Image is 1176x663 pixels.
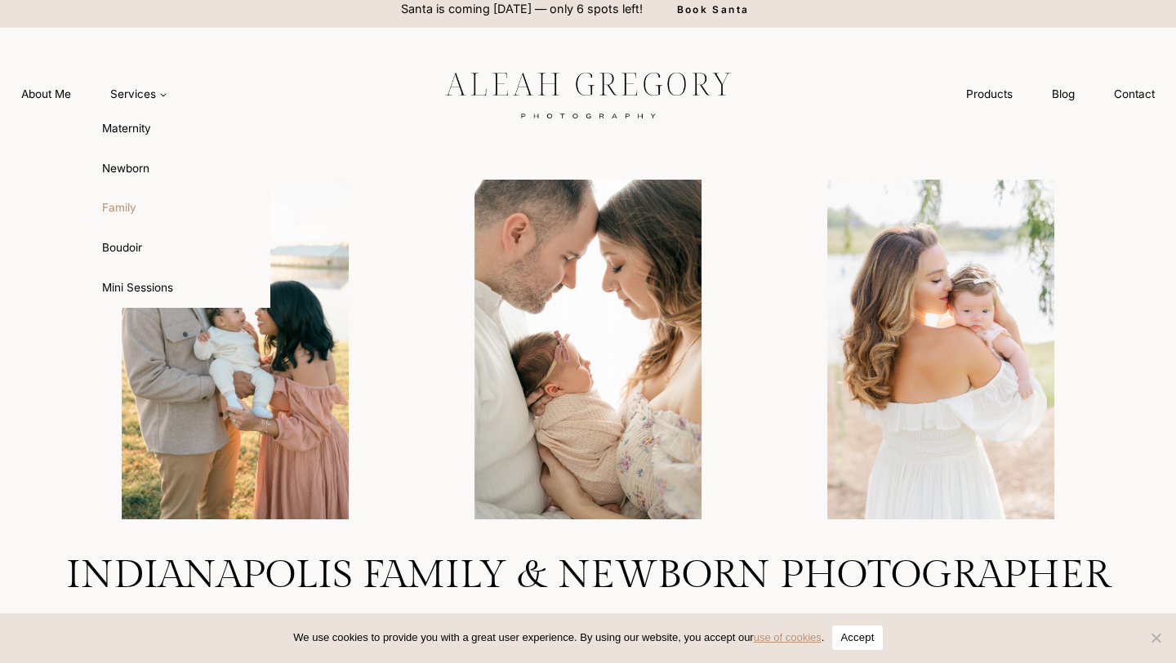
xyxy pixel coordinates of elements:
[65,180,405,519] li: 1 of 4
[1094,79,1174,109] a: Contact
[947,79,1174,109] nav: Secondary
[832,625,882,650] button: Accept
[91,79,187,109] button: Child menu of Services
[91,109,270,149] a: Maternity
[65,180,405,519] img: Family enjoying a sunny day by the lake.
[771,180,1111,519] img: mom holding baby on shoulder looking back at the camera outdoors in Carmel, Indiana
[91,228,270,267] a: Boudoir
[947,79,1032,109] a: Products
[1032,79,1094,109] a: Blog
[771,180,1111,519] li: 3 of 4
[91,149,270,188] a: Newborn
[91,189,270,228] a: Family
[39,552,1137,599] h1: Indianapolis Family & Newborn Photographer
[754,631,822,643] a: use of cookies
[293,630,824,646] span: We use cookies to provide you with a great user experience. By using our website, you accept our .
[1147,630,1164,646] span: No
[418,180,758,519] img: Parents holding their baby lovingly by Indianapolis newborn photographer
[65,180,1111,519] div: Photo Gallery Carousel
[2,79,91,109] a: About Me
[91,268,270,307] a: Mini Sessions
[2,79,187,109] nav: Primary
[418,180,758,519] li: 2 of 4
[404,60,772,128] img: aleah gregory logo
